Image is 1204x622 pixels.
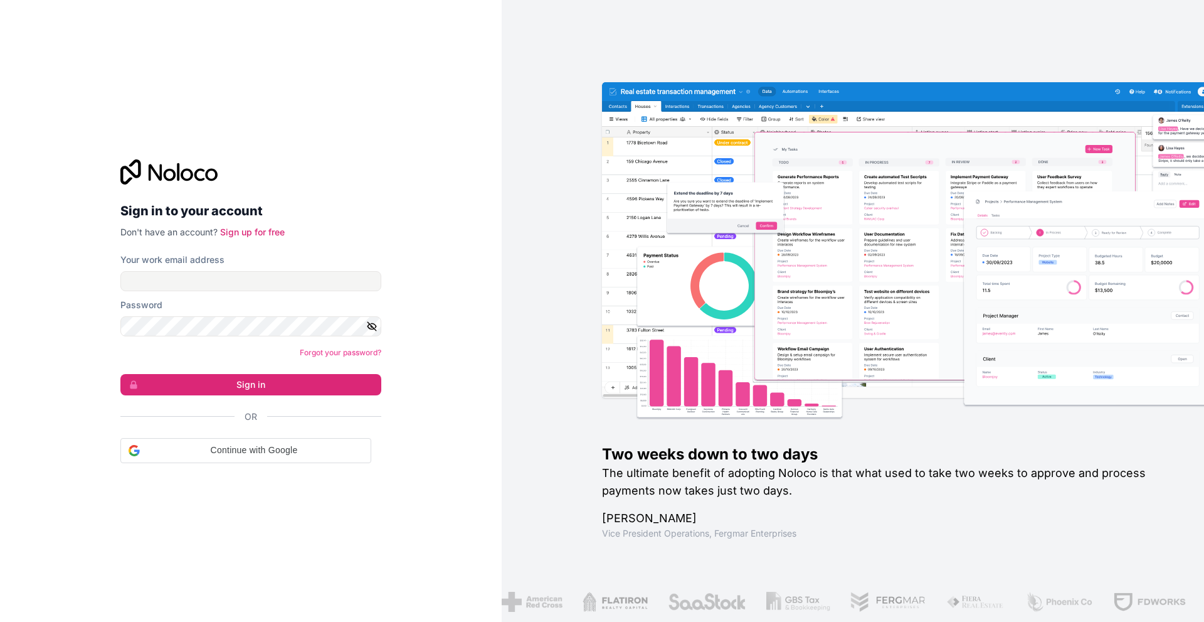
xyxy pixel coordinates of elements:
[602,464,1164,500] h2: The ultimate benefit of adopting Noloco is that what used to take two weeks to approve and proces...
[546,592,611,612] img: /assets/flatiron-C8eUkumj.png
[145,444,363,457] span: Continue with Google
[729,592,793,612] img: /assets/gbstax-C-GtDUiK.png
[465,592,525,612] img: /assets/american-red-cross-BAupjrZR.png
[120,227,218,237] span: Don't have an account?
[120,374,381,395] button: Sign in
[910,592,969,612] img: /assets/fiera-fwj2N5v4.png
[813,592,890,612] img: /assets/fergmar-CudnrXN5.png
[245,410,257,423] span: Or
[120,254,224,266] label: Your work email address
[631,592,710,612] img: /assets/saastock-C6Zbiodz.png
[988,592,1056,612] img: /assets/phoenix-BREaitsQ.png
[602,444,1164,464] h1: Two weeks down to two days
[114,462,378,490] iframe: Sign in with Google Button
[120,316,381,336] input: Password
[602,510,1164,527] h1: [PERSON_NAME]
[602,527,1164,540] h1: Vice President Operations , Fergmar Enterprises
[1076,592,1149,612] img: /assets/fdworks-Bi04fVtw.png
[300,348,381,357] a: Forgot your password?
[120,200,381,222] h2: Sign in to your account
[220,227,285,237] a: Sign up for free
[120,271,381,291] input: Email address
[120,438,371,463] div: Continue with Google
[120,299,162,311] label: Password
